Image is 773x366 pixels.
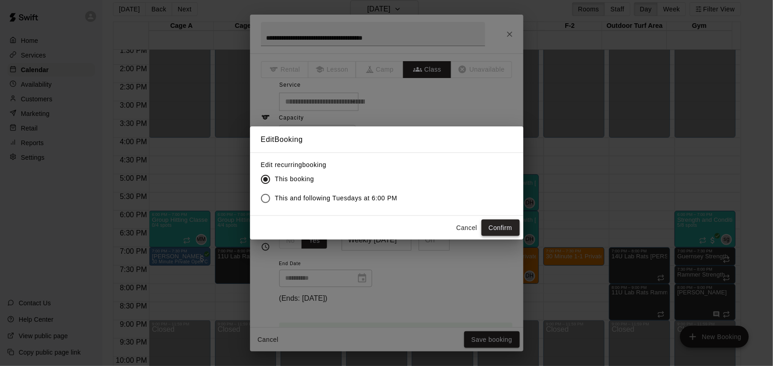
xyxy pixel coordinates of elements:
button: Cancel [452,220,481,236]
button: Confirm [481,220,520,236]
span: This booking [275,174,314,184]
span: This and following Tuesdays at 6:00 PM [275,193,398,203]
label: Edit recurring booking [261,160,405,169]
h2: Edit Booking [250,126,523,153]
